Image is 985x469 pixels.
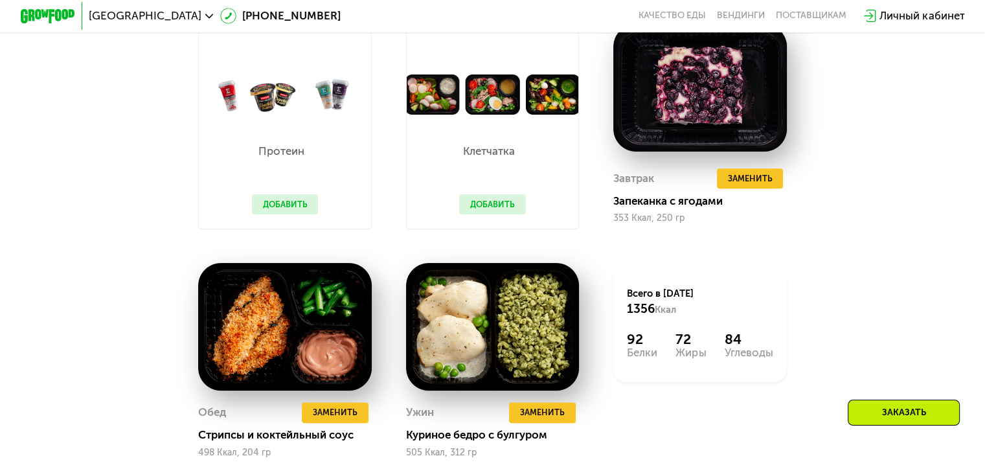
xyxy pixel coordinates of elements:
button: Добавить [252,194,319,215]
span: Заменить [727,172,772,185]
div: 353 Ккал, 250 гр [613,213,787,223]
p: Протеин [252,146,312,157]
div: Личный кабинет [879,8,964,24]
div: Заказать [848,400,960,426]
div: 72 [675,331,706,347]
span: [GEOGRAPHIC_DATA] [89,10,201,21]
div: 498 Ккал, 204 гр [198,448,372,458]
span: Заменить [313,406,357,419]
div: Куриное бедро с булгуром [406,428,590,442]
div: Ужин [406,402,434,423]
div: 505 Ккал, 312 гр [406,448,580,458]
button: Заменить [717,168,784,189]
div: Обед [198,402,226,423]
div: 92 [627,331,657,347]
button: Заменить [509,402,576,423]
a: Качество еды [639,10,706,21]
div: Всего в [DATE] [627,287,773,317]
button: Заменить [302,402,368,423]
div: Белки [627,347,657,358]
div: Стрипсы и коктейльный соус [198,428,382,442]
div: Жиры [675,347,706,358]
div: 84 [725,331,773,347]
span: 1356 [627,301,655,316]
span: Ккал [655,304,676,315]
div: Завтрак [613,168,654,189]
span: Заменить [520,406,565,419]
a: [PHONE_NUMBER] [220,8,341,24]
div: Углеводы [725,347,773,358]
p: Клетчатка [459,146,519,157]
div: Запеканка с ягодами [613,194,797,208]
a: Вендинги [717,10,765,21]
button: Добавить [459,194,526,215]
div: поставщикам [776,10,846,21]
